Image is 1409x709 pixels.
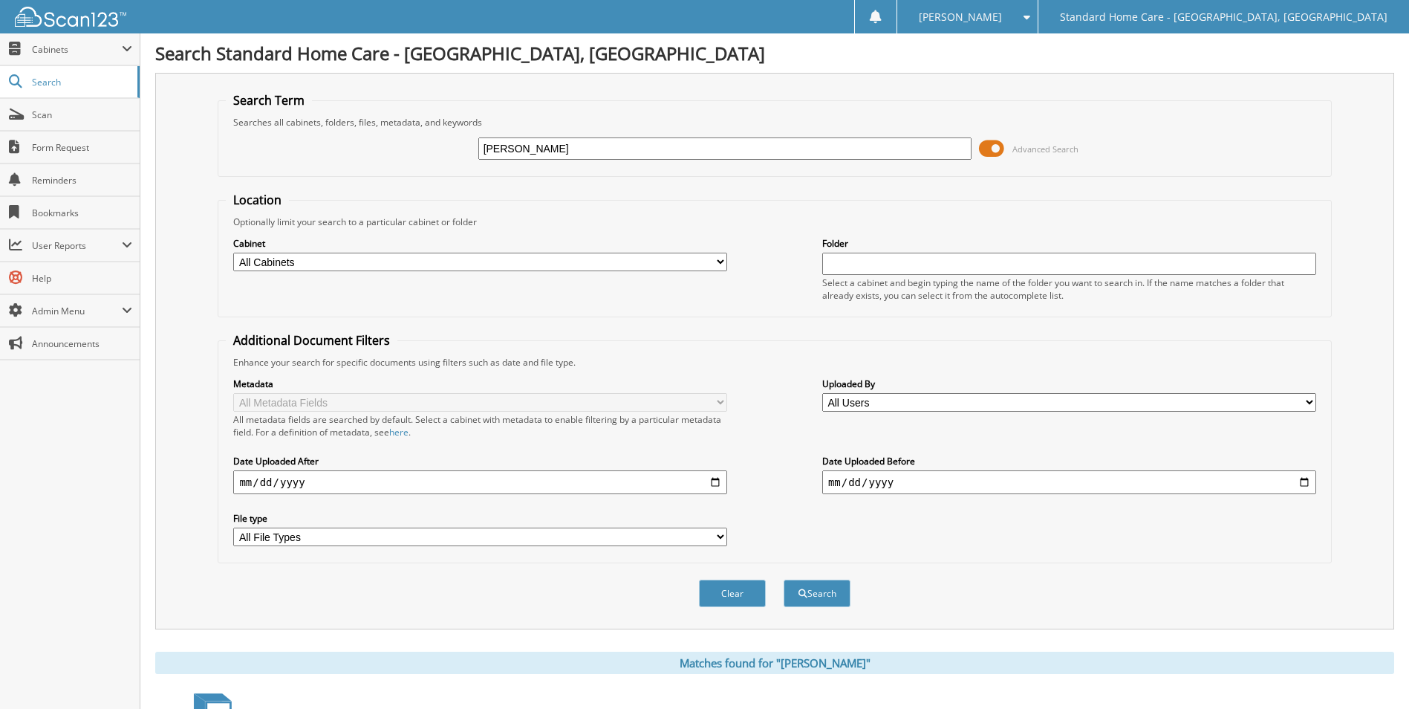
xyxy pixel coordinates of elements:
[822,237,1316,250] label: Folder
[32,43,122,56] span: Cabinets
[233,413,727,438] div: All metadata fields are searched by default. Select a cabinet with metadata to enable filtering b...
[226,192,289,208] legend: Location
[822,455,1316,467] label: Date Uploaded Before
[233,455,727,467] label: Date Uploaded After
[155,41,1394,65] h1: Search Standard Home Care - [GEOGRAPHIC_DATA], [GEOGRAPHIC_DATA]
[822,378,1316,390] label: Uploaded By
[822,276,1316,302] div: Select a cabinet and begin typing the name of the folder you want to search in. If the name match...
[1012,143,1078,155] span: Advanced Search
[699,580,766,607] button: Clear
[226,356,1323,369] div: Enhance your search for specific documents using filters such as date and file type.
[32,174,132,187] span: Reminders
[32,207,132,219] span: Bookmarks
[32,76,130,88] span: Search
[32,239,122,252] span: User Reports
[389,426,409,438] a: here
[822,470,1316,494] input: end
[226,116,1323,129] div: Searches all cabinets, folders, files, metadata, and keywords
[32,141,132,154] span: Form Request
[919,13,1002,22] span: [PERSON_NAME]
[32,272,132,285] span: Help
[15,7,126,27] img: scan123-logo-white.svg
[233,512,727,525] label: File type
[226,216,1323,228] div: Optionally limit your search to a particular cabinet or folder
[784,580,850,607] button: Search
[32,337,132,350] span: Announcements
[32,109,132,121] span: Scan
[1060,13,1387,22] span: Standard Home Care - [GEOGRAPHIC_DATA], [GEOGRAPHIC_DATA]
[155,652,1394,674] div: Matches found for "[PERSON_NAME]"
[233,470,727,494] input: start
[226,332,397,349] legend: Additional Document Filters
[233,237,727,250] label: Cabinet
[233,378,727,390] label: Metadata
[226,92,312,109] legend: Search Term
[32,305,122,317] span: Admin Menu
